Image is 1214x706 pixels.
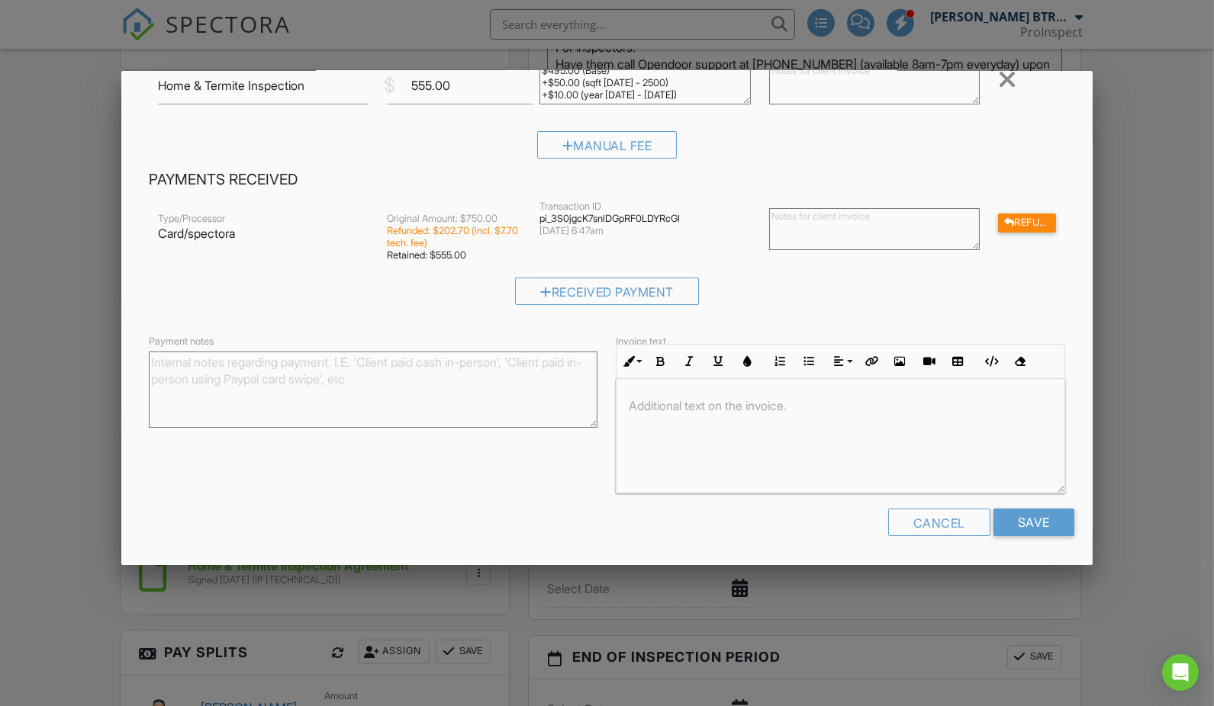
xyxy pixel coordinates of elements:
label: Line Item [158,57,198,71]
button: Ordered List [765,347,794,376]
div: Type/Processor [158,213,369,225]
div: [DATE] 6:47am [539,225,750,237]
button: Insert Video [914,347,943,376]
textarea: $495.00 (Base) +$50.00 (sqft [DATE] - 2500) +$10.00 (year [DATE] - [DATE]) [539,63,750,104]
div: Refund [998,213,1056,233]
div: Retained: $555.00 [387,249,521,262]
div: Manual Fee [537,131,678,159]
button: Unordered List [794,347,823,376]
a: Refund [998,213,1056,229]
button: Align [827,347,856,376]
label: Amount [387,57,420,71]
input: Save [993,509,1074,536]
button: Inline Style [617,347,646,376]
div: $ [384,72,395,98]
button: Insert Table [943,347,972,376]
button: Clear Formatting [1005,347,1034,376]
div: Received Payment [515,278,699,305]
button: Underline (Ctrl+U) [704,347,733,376]
a: Manual Fee [537,142,678,157]
button: Colors [733,347,762,376]
div: Open Intercom Messenger [1162,654,1199,691]
a: Received Payment [515,287,699,303]
button: Insert Image (Ctrl+P) [885,347,914,376]
label: Invoice text [616,334,666,348]
div: Original Amount: $750.00 [387,213,521,225]
button: Bold (Ctrl+B) [646,347,675,376]
div: Refunded: $202.70 (incl. $7.70 tech. fee) [387,225,521,249]
div: Transaction ID [539,201,750,213]
button: Code View [976,347,1005,376]
div: Cancel [888,509,990,536]
button: Italic (Ctrl+I) [675,347,704,376]
p: Card/spectora [158,225,369,242]
h4: Payments Received [149,170,1065,190]
button: Insert Link (Ctrl+K) [856,347,885,376]
div: pi_3S0jgcK7snlDGpRF0LDYRcGl [539,213,750,225]
label: Payment notes [149,334,214,348]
